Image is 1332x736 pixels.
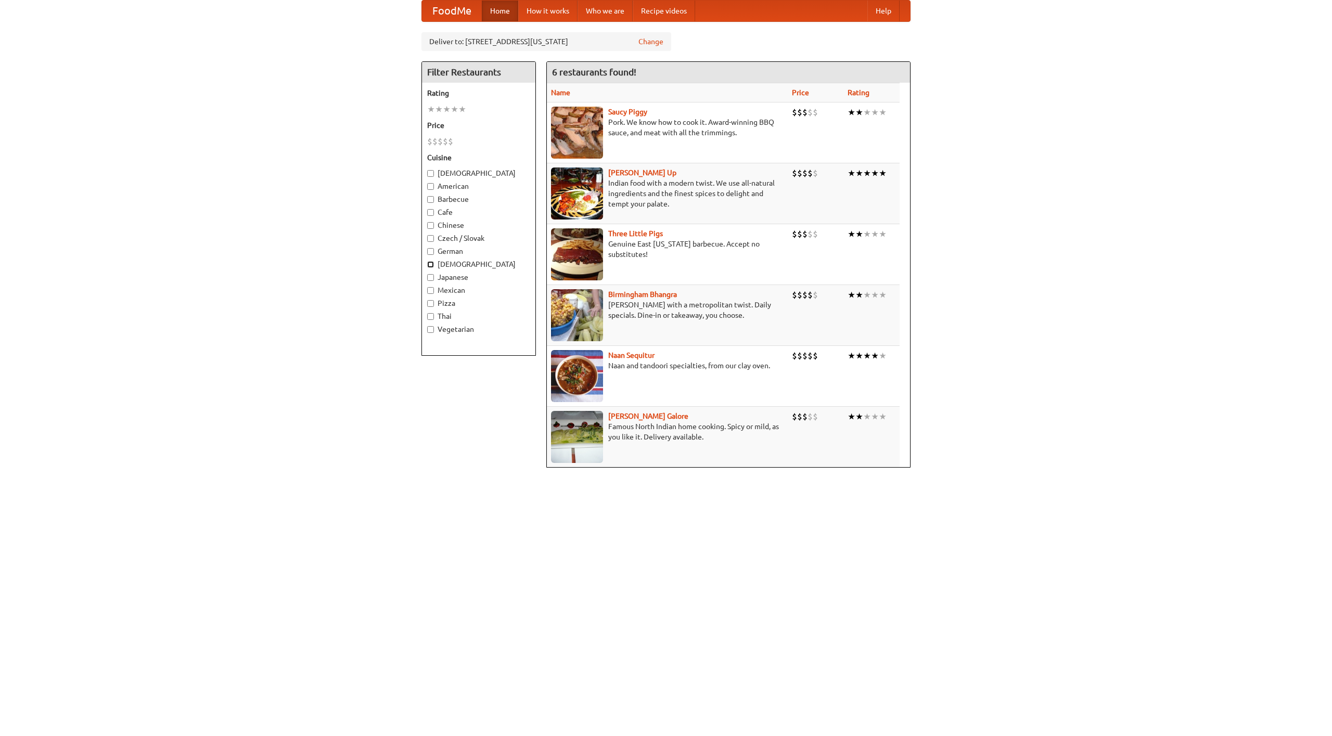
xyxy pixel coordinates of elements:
[871,228,879,240] li: ★
[551,167,603,219] img: curryup.jpg
[808,167,813,179] li: $
[427,259,530,269] label: [DEMOGRAPHIC_DATA]
[427,248,434,255] input: German
[608,412,688,420] b: [PERSON_NAME] Galore
[551,289,603,341] img: bhangra.jpg
[551,88,570,97] a: Name
[863,167,871,179] li: ★
[848,167,855,179] li: ★
[427,233,530,243] label: Czech / Slovak
[427,298,530,308] label: Pizza
[427,326,434,333] input: Vegetarian
[427,183,434,190] input: American
[427,300,434,307] input: Pizza
[848,350,855,361] li: ★
[848,289,855,301] li: ★
[863,107,871,118] li: ★
[427,313,434,320] input: Thai
[867,1,900,21] a: Help
[427,311,530,321] label: Thai
[802,167,808,179] li: $
[802,350,808,361] li: $
[551,178,784,209] p: Indian food with a modern twist. We use all-natural ingredients and the finest spices to delight ...
[608,169,676,177] a: [PERSON_NAME] Up
[427,170,434,177] input: [DEMOGRAPHIC_DATA]
[551,239,784,260] p: Genuine East [US_STATE] barbecue. Accept no substitutes!
[427,136,432,147] li: $
[879,350,887,361] li: ★
[879,107,887,118] li: ★
[638,36,663,47] a: Change
[879,289,887,301] li: ★
[427,207,530,217] label: Cafe
[422,62,535,83] h4: Filter Restaurants
[482,1,518,21] a: Home
[551,300,784,320] p: [PERSON_NAME] with a metropolitan twist. Daily specials. Dine-in or takeaway, you choose.
[863,228,871,240] li: ★
[879,167,887,179] li: ★
[855,167,863,179] li: ★
[797,289,802,301] li: $
[871,289,879,301] li: ★
[427,285,530,295] label: Mexican
[802,289,808,301] li: $
[813,107,818,118] li: $
[871,350,879,361] li: ★
[813,411,818,422] li: $
[792,228,797,240] li: $
[792,88,809,97] a: Price
[855,289,863,301] li: ★
[802,107,808,118] li: $
[578,1,633,21] a: Who we are
[551,350,603,402] img: naansequitur.jpg
[879,411,887,422] li: ★
[813,167,818,179] li: $
[427,272,530,282] label: Japanese
[797,167,802,179] li: $
[608,108,647,116] a: Saucy Piggy
[855,228,863,240] li: ★
[813,289,818,301] li: $
[871,167,879,179] li: ★
[443,104,451,115] li: ★
[608,351,655,359] a: Naan Sequitur
[813,228,818,240] li: $
[551,117,784,138] p: Pork. We know how to cook it. Award-winning BBQ sauce, and meat with all the trimmings.
[871,107,879,118] li: ★
[448,136,453,147] li: $
[797,350,802,361] li: $
[427,235,434,242] input: Czech / Slovak
[427,222,434,229] input: Chinese
[427,196,434,203] input: Barbecue
[792,411,797,422] li: $
[551,107,603,159] img: saucy.jpg
[427,120,530,131] h5: Price
[427,324,530,334] label: Vegetarian
[451,104,458,115] li: ★
[518,1,578,21] a: How it works
[551,421,784,442] p: Famous North Indian home cooking. Spicy or mild, as you like it. Delivery available.
[608,290,677,299] a: Birmingham Bhangra
[792,167,797,179] li: $
[427,287,434,294] input: Mexican
[855,350,863,361] li: ★
[797,411,802,422] li: $
[879,228,887,240] li: ★
[802,228,808,240] li: $
[848,411,855,422] li: ★
[848,107,855,118] li: ★
[435,104,443,115] li: ★
[797,228,802,240] li: $
[421,32,671,51] div: Deliver to: [STREET_ADDRESS][US_STATE]
[813,350,818,361] li: $
[432,136,438,147] li: $
[427,220,530,230] label: Chinese
[848,88,869,97] a: Rating
[551,360,784,371] p: Naan and tandoori specialties, from our clay oven.
[427,246,530,256] label: German
[427,104,435,115] li: ★
[808,289,813,301] li: $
